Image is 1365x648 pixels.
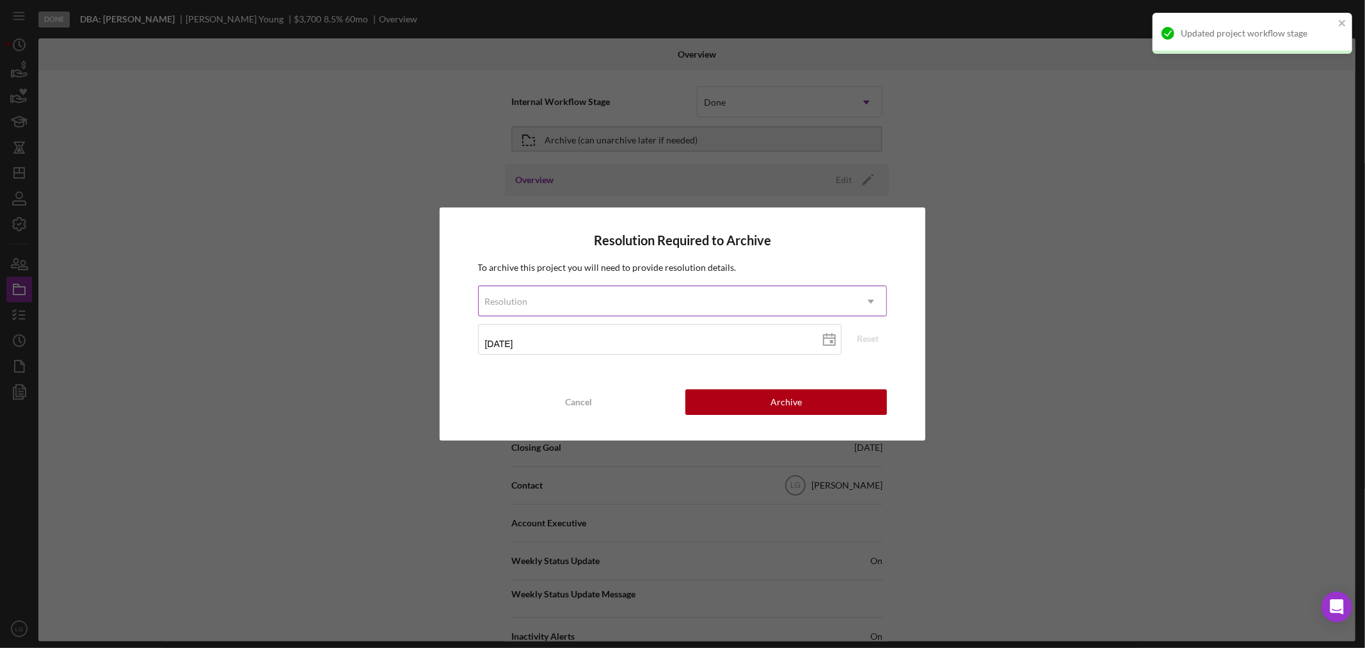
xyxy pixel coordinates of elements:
button: Cancel [478,389,680,415]
div: Cancel [565,389,592,415]
h4: Resolution Required to Archive [478,233,888,248]
div: Resolution [485,296,528,307]
button: Reset [849,329,887,348]
div: Reset [857,329,879,348]
div: Open Intercom Messenger [1321,592,1352,622]
div: Updated project workflow stage [1181,28,1334,38]
div: Archive [770,389,802,415]
button: Archive [685,389,887,415]
p: To archive this project you will need to provide resolution details. [478,261,888,275]
button: close [1338,18,1347,30]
